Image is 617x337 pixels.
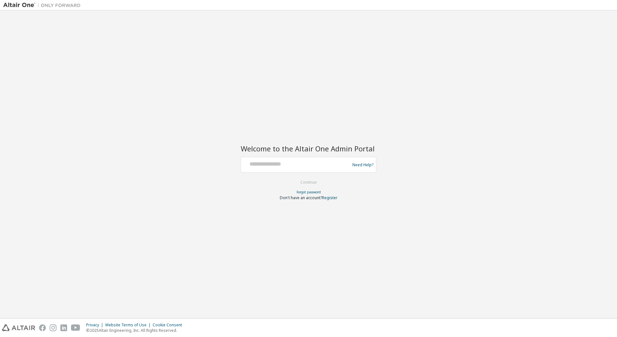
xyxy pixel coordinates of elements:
a: Need Help? [352,165,373,165]
span: Don't have an account? [280,195,322,200]
a: Forgot password [297,190,321,194]
img: facebook.svg [39,324,46,331]
img: altair_logo.svg [2,324,35,331]
img: Altair One [3,2,84,8]
p: © 2025 Altair Engineering, Inc. All Rights Reserved. [86,328,186,333]
div: Cookie Consent [153,322,186,328]
div: Privacy [86,322,105,328]
h2: Welcome to the Altair One Admin Portal [241,144,376,153]
div: Website Terms of Use [105,322,153,328]
img: instagram.svg [50,324,56,331]
img: linkedin.svg [60,324,67,331]
img: youtube.svg [71,324,80,331]
a: Register [322,195,338,200]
